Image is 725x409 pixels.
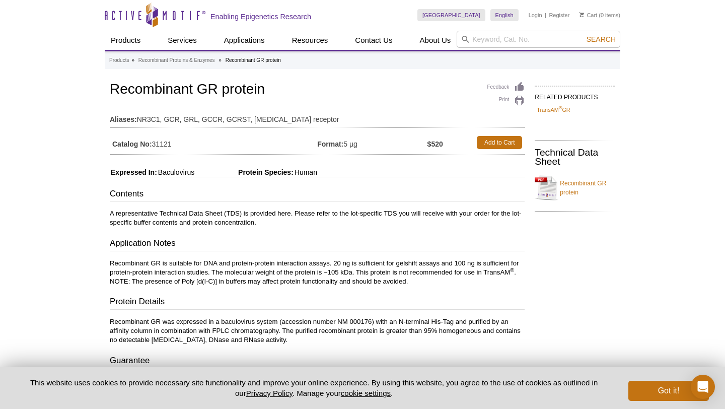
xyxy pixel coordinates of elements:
sup: ® [510,266,514,272]
img: Your Cart [579,12,584,17]
p: Recombinant GR was expressed in a baculovirus system (accession number NM 000176) with an N-termi... [110,317,525,345]
a: Recombinant GR protein [535,173,615,203]
h3: Application Notes [110,237,525,251]
p: Recombinant GR is suitable for DNA and protein-protein interaction assays. 20 ng is sufficient fo... [110,259,525,286]
li: » [219,57,222,63]
a: Products [109,56,129,65]
a: Feedback [487,82,525,93]
span: Search [587,35,616,43]
a: English [490,9,519,21]
a: Services [162,31,203,50]
li: (0 items) [579,9,620,21]
h2: Enabling Epigenetics Research [210,12,311,21]
a: Login [529,12,542,19]
a: [GEOGRAPHIC_DATA] [417,9,485,21]
strong: Catalog No: [112,140,152,149]
p: This website uses cookies to provide necessary site functionality and improve your online experie... [16,377,612,398]
span: Human [294,168,317,176]
strong: $520 [427,140,443,149]
div: Open Intercom Messenger [691,375,715,399]
button: cookie settings [341,389,391,397]
td: 5 µg [317,133,427,152]
button: Search [584,35,619,44]
h1: Recombinant GR protein [110,82,525,99]
a: Applications [218,31,271,50]
strong: Format: [317,140,343,149]
td: NR3C1, GCR, GRL, GCCR, GCRST, [MEDICAL_DATA] receptor [110,109,525,125]
a: Contact Us [349,31,398,50]
a: Recombinant Proteins & Enzymes [138,56,215,65]
li: Recombinant GR protein [226,57,281,63]
input: Keyword, Cat. No. [457,31,620,48]
h3: Guarantee [110,355,525,369]
td: 31121 [110,133,317,152]
a: Products [105,31,147,50]
h2: RELATED PRODUCTS [535,86,615,104]
a: Print [487,95,525,106]
a: Privacy Policy [246,389,293,397]
a: Cart [579,12,597,19]
li: » [131,57,134,63]
h3: Protein Details [110,296,525,310]
a: Resources [286,31,334,50]
li: | [545,9,546,21]
a: Add to Cart [477,136,522,149]
button: Got it! [628,381,709,401]
a: About Us [414,31,457,50]
sup: ® [559,105,562,110]
span: Expressed In: [110,168,157,176]
a: Register [549,12,569,19]
strong: Aliases: [110,115,137,124]
a: TransAM®GR [537,105,570,114]
span: Protein Species: [196,168,294,176]
p: A representative Technical Data Sheet (TDS) is provided here. Please refer to the lot-specific TD... [110,209,525,227]
h2: Technical Data Sheet [535,148,615,166]
h3: Contents [110,188,525,202]
span: Baculovirus [157,168,194,176]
